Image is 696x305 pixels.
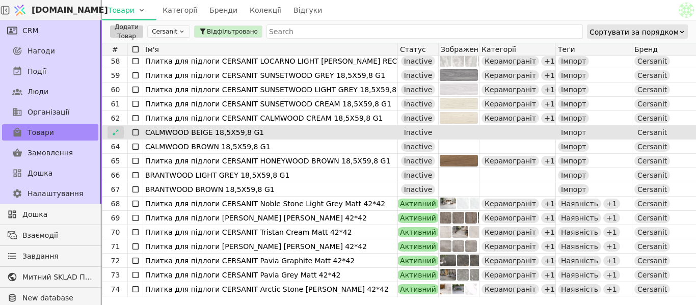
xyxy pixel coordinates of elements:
div: 67 [103,182,127,197]
span: Товари [28,127,54,138]
div: Імпорт [558,70,589,80]
div: BRANTWOOD LIGHT GREY 18,5X59,8 G1 [145,168,395,182]
div: Inactive [401,142,436,152]
div: Імпорт [558,127,589,137]
div: Керамограніт [481,70,539,80]
div: Активний [397,256,439,266]
div: # [102,43,128,56]
div: + 1 other category [541,256,610,266]
div: + 1 other category [541,99,610,109]
div: Плитка для підлоги CERSANIT LOCARNO LIGHT [PERSON_NAME] RECT 59,8X59,8 G1 [145,54,395,68]
div: Активний [397,199,439,209]
div: Наявність [558,241,601,252]
div: Плитка для підлоги CERSANIT Pavia Grey Matt 42*42 [145,268,395,282]
div: Cersanit [634,99,670,109]
span: Замовлення [28,148,73,158]
div: Сортувати за порядком [590,25,679,39]
div: + 1 other category [541,284,610,294]
div: 60 [103,82,127,97]
div: Керамограніт [481,270,539,280]
div: + 1 other category [541,227,610,237]
div: Наявність [558,227,601,237]
div: Cersanit [634,170,670,180]
div: 66 [103,168,127,182]
div: Cersanit [634,227,670,237]
a: Дошка [2,165,98,181]
div: 71 [103,239,127,254]
div: Cersanit [634,213,670,223]
div: Керамограніт [481,156,539,166]
div: Імпорт [558,56,589,66]
div: Cersanit [634,85,670,95]
span: Бренд [634,45,658,53]
div: 69 [103,211,127,225]
a: Події [2,63,98,79]
div: Inactive [401,85,436,95]
div: Cersanit [634,241,670,252]
div: + 1 [603,270,620,280]
button: Додати Товар [110,25,143,38]
div: + 1 other category [541,199,610,209]
a: Митний SKLAD Плитка, сантехніка, меблі до ванни [2,269,98,285]
div: + 1 other category [541,241,610,252]
div: + 1 other category [541,70,610,80]
div: 70 [103,225,127,239]
input: Search [266,24,583,39]
span: Відфільтровано [207,27,258,36]
div: Плитка для підлоги CERSANIT HONEYWOOD BROWN 18,5X59,8 G1 [145,154,395,168]
span: Нагоди [28,46,55,57]
div: Плитка для підлоги [PERSON_NAME] [PERSON_NAME] 42*42 [145,239,395,254]
div: + 1 other category [541,213,610,223]
button: Cersanit [147,25,190,38]
div: Керамограніт [481,99,539,109]
div: Активний [397,270,439,280]
div: + 1 other category [541,56,610,66]
div: Активний [397,213,439,223]
div: + 1 other category [541,270,610,280]
div: Керамограніт [481,256,539,266]
div: Inactive [401,70,436,80]
a: Нагоди [2,43,98,59]
span: Налаштування [28,188,83,199]
a: Налаштування [2,185,98,202]
a: Організації [2,104,98,120]
div: Cersanit [634,156,670,166]
div: Cersanit [634,113,670,123]
span: Дошка [22,209,93,220]
span: Митний SKLAD Плитка, сантехніка, меблі до ванни [22,272,93,283]
div: Керамограніт [481,227,539,237]
div: Наявність [558,256,601,266]
div: Керамограніт [481,56,539,66]
div: Inactive [401,156,436,166]
div: 64 [103,140,127,154]
div: Cersanit [634,256,670,266]
div: Inactive [401,113,436,123]
div: Імпорт [558,184,589,195]
div: + 1 [603,199,620,209]
div: Наявність [558,213,601,223]
div: 59 [103,68,127,82]
div: Наявність [558,199,601,209]
div: Inactive [401,99,436,109]
a: Взаємодії [2,227,98,243]
div: 72 [103,254,127,268]
div: 73 [103,268,127,282]
div: Плитка для підлоги CERSANIT Tristan Cream Matt 42*42 [145,225,395,239]
div: Плитка для підлоги CERSANIT SUNSETWOOD GREY 18,5X59,8 G1 [145,68,395,82]
div: + 1 [603,256,620,266]
div: + 1 [603,227,620,237]
div: 74 [103,282,127,296]
button: Відфільтровано [194,25,262,38]
div: Керамограніт [481,213,539,223]
span: Теґи [558,45,575,53]
div: 65 [103,154,127,168]
div: Cersanit [634,199,670,209]
div: Cersanit [634,70,670,80]
span: [DOMAIN_NAME] [32,4,108,16]
span: Зображення [441,45,479,53]
div: Керамограніт [481,241,539,252]
span: Ім'я [145,45,159,53]
div: Керамограніт [481,199,539,209]
div: + 1 other category [541,113,610,123]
